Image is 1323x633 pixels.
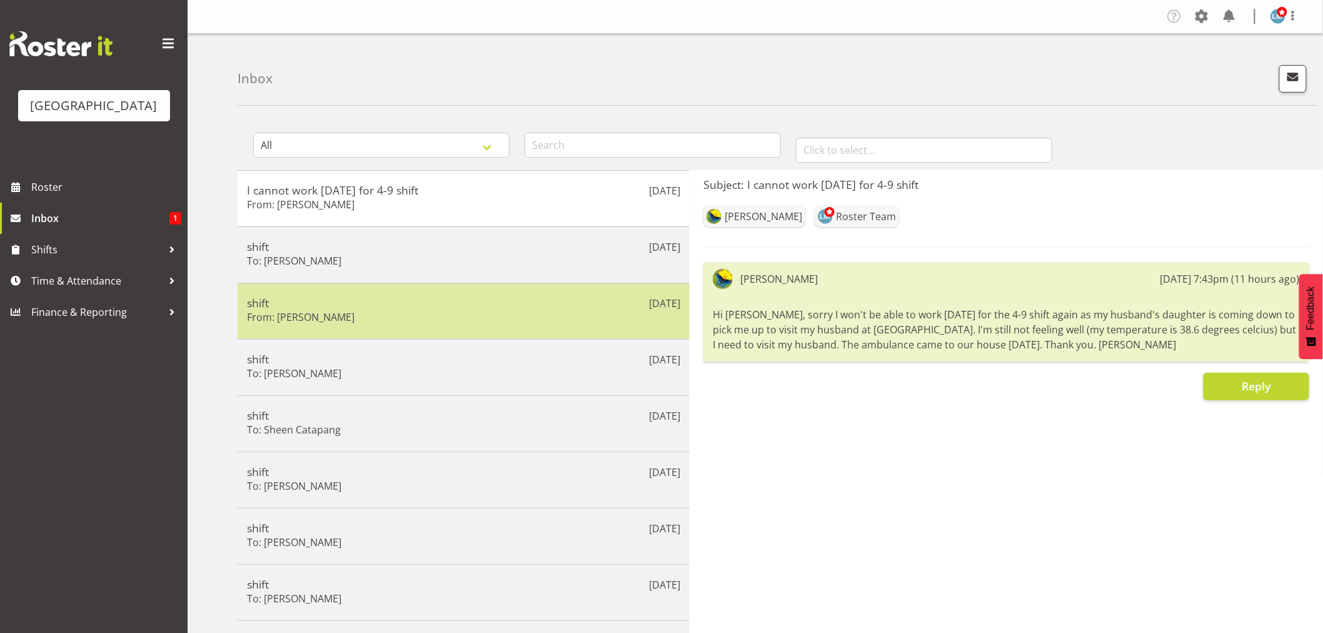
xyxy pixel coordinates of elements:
[247,367,341,380] h6: To: [PERSON_NAME]
[238,71,273,86] h4: Inbox
[1270,9,1285,24] img: lesley-mckenzie127.jpg
[1299,274,1323,359] button: Feedback - Show survey
[649,296,680,311] p: [DATE]
[713,269,733,289] img: gemma-hall22491374b5f274993ff8414464fec47f.png
[247,408,680,422] h5: shift
[649,408,680,423] p: [DATE]
[247,311,355,323] h6: From: [PERSON_NAME]
[818,209,833,224] img: lesley-mckenzie127.jpg
[247,296,680,310] h5: shift
[649,521,680,536] p: [DATE]
[169,212,181,225] span: 1
[31,303,163,322] span: Finance & Reporting
[31,96,158,115] div: [GEOGRAPHIC_DATA]
[649,465,680,480] p: [DATE]
[707,209,722,224] img: gemma-hall22491374b5f274993ff8414464fec47f.png
[649,240,680,255] p: [DATE]
[1160,271,1300,286] div: [DATE] 7:43pm (11 hours ago)
[31,178,181,196] span: Roster
[247,480,341,492] h6: To: [PERSON_NAME]
[713,304,1300,355] div: Hi [PERSON_NAME], sorry I won't be able to work [DATE] for the 4-9 shift again as my husband's da...
[31,209,169,228] span: Inbox
[740,271,818,286] div: [PERSON_NAME]
[247,465,680,479] h5: shift
[247,183,680,197] h5: I cannot work [DATE] for 4-9 shift
[31,240,163,259] span: Shifts
[247,352,680,366] h5: shift
[247,423,341,436] h6: To: Sheen Catapang
[9,31,113,56] img: Rosterit website logo
[247,536,341,549] h6: To: [PERSON_NAME]
[247,521,680,535] h5: shift
[247,592,341,605] h6: To: [PERSON_NAME]
[1242,378,1270,393] span: Reply
[247,240,680,253] h5: shift
[247,577,680,591] h5: shift
[725,209,802,224] div: [PERSON_NAME]
[703,178,1309,191] h5: Subject: I cannot work [DATE] for 4-9 shift
[1305,286,1317,330] span: Feedback
[649,352,680,367] p: [DATE]
[525,133,781,158] input: Search
[247,198,355,211] h6: From: [PERSON_NAME]
[1204,373,1309,400] button: Reply
[796,138,1052,163] input: Click to select...
[836,209,896,224] div: Roster Team
[649,183,680,198] p: [DATE]
[31,271,163,290] span: Time & Attendance
[247,255,341,267] h6: To: [PERSON_NAME]
[649,577,680,592] p: [DATE]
